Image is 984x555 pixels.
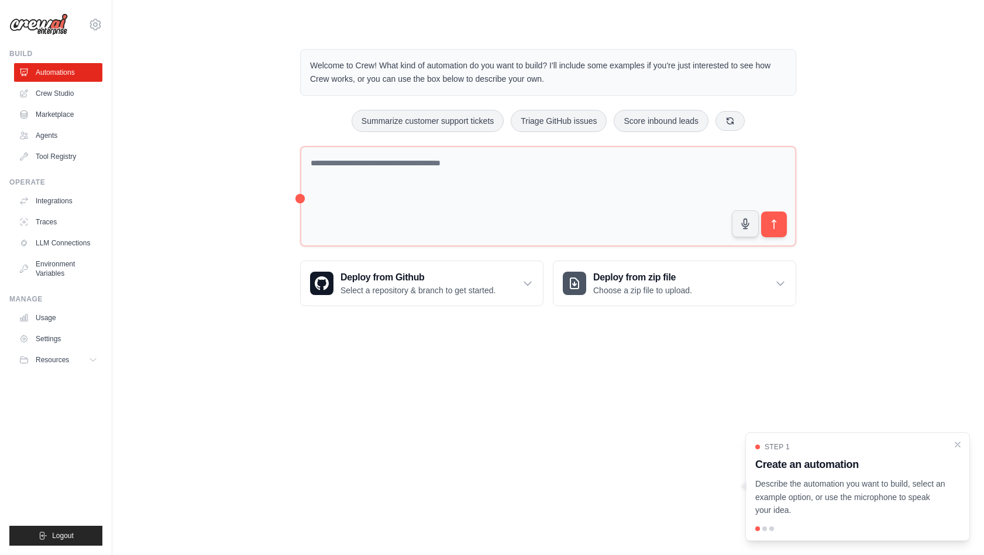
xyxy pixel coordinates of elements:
[52,531,74,540] span: Logout
[614,110,708,132] button: Score inbound leads
[310,59,786,86] p: Welcome to Crew! What kind of automation do you want to build? I'll include some examples if you'...
[14,213,102,231] a: Traces
[14,84,102,103] a: Crew Studio
[14,147,102,166] a: Tool Registry
[755,456,946,473] h3: Create an automation
[765,442,790,452] span: Step 1
[14,126,102,145] a: Agents
[14,63,102,82] a: Automations
[14,351,102,369] button: Resources
[14,308,102,327] a: Usage
[593,270,692,285] h3: Deploy from zip file
[9,49,102,58] div: Build
[36,355,69,365] span: Resources
[352,110,504,132] button: Summarize customer support tickets
[14,234,102,252] a: LLM Connections
[14,255,102,283] a: Environment Variables
[9,178,102,187] div: Operate
[14,192,102,210] a: Integrations
[340,285,496,296] p: Select a repository & branch to get started.
[593,285,692,296] p: Choose a zip file to upload.
[9,294,102,304] div: Manage
[9,13,68,36] img: Logo
[511,110,607,132] button: Triage GitHub issues
[9,526,102,546] button: Logout
[953,440,962,449] button: Close walkthrough
[340,270,496,285] h3: Deploy from Github
[14,329,102,348] a: Settings
[755,477,946,517] p: Describe the automation you want to build, select an example option, or use the microphone to spe...
[14,105,102,124] a: Marketplace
